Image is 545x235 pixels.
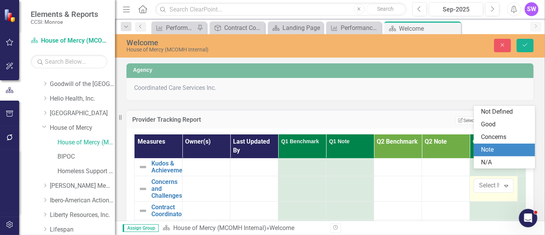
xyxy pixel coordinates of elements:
a: Performance Report [328,23,379,33]
a: House of Mercy (MCOMH Internal) [57,138,115,147]
a: Lifespan [50,225,115,234]
img: ClearPoint Strategy [4,9,17,22]
small: CCSI: Monroe [31,19,98,25]
a: Homeless Support Services [57,167,115,176]
a: House of Mercy [50,124,115,132]
img: Not Defined [138,206,148,215]
div: Performance Report [166,23,195,33]
button: Sep-2025 [429,2,483,16]
a: House of Mercy (MCOMH Internal) [31,36,107,45]
input: Search Below... [31,55,107,68]
input: Search ClearPoint... [155,3,407,16]
a: Liberty Resources, Inc. [50,211,115,220]
div: Not Defined [481,108,530,116]
div: Welcome [399,24,459,33]
div: » [163,224,324,233]
a: Contract Coordinator Review [212,23,263,33]
a: [GEOGRAPHIC_DATA] [50,109,115,118]
a: Landing Page [270,23,321,33]
img: Not Defined [138,162,148,172]
span: Search [377,6,394,12]
a: Goodwill of the [GEOGRAPHIC_DATA] [50,80,115,89]
div: House of Mercy (MCOMH Internal) [126,47,351,53]
button: Search [366,4,405,15]
div: Contract Coordinator Review [224,23,263,33]
a: House of Mercy (MCOMH Internal) [173,224,266,232]
span: Elements & Reports [31,10,98,19]
div: N/A [481,158,530,167]
div: Sep-2025 [432,5,481,14]
div: Landing Page [282,23,321,33]
div: Welcome [269,224,294,232]
div: Concerns [481,133,530,142]
a: Ibero-American Action League, Inc. [50,196,115,205]
div: Welcome [126,38,351,47]
h3: Provider Tracking Report [132,116,325,123]
a: Performance Report [153,23,195,33]
img: Not Defined [138,184,148,194]
div: Good [481,120,530,129]
a: Contract Coordinator [151,204,184,217]
button: Select Report [455,116,492,125]
iframe: Intercom live chat [519,209,537,227]
button: SW [525,2,538,16]
a: [PERSON_NAME] Memorial Institute, Inc. [50,182,115,190]
span: Assign Group [123,224,159,232]
a: Helio Health, Inc. [50,94,115,103]
div: Note [481,146,530,154]
a: Concerns and Challenges [151,179,182,199]
a: BIPOC [57,152,115,161]
div: Performance Report [341,23,379,33]
a: Kudos & Achievements [151,160,191,174]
